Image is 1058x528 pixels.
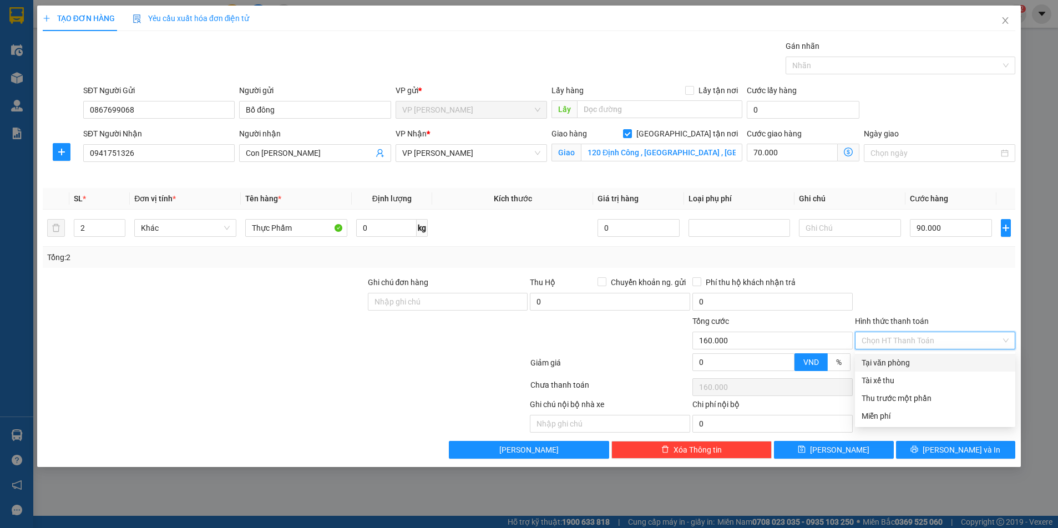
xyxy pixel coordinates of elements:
[245,219,347,237] input: VD: Bàn, Ghế
[368,278,429,287] label: Ghi chú đơn hàng
[661,445,669,454] span: delete
[674,444,722,456] span: Xóa Thông tin
[499,444,559,456] span: [PERSON_NAME]
[855,317,929,326] label: Hình thức thanh toán
[133,14,250,23] span: Yêu cầu xuất hóa đơn điện tử
[141,220,230,236] span: Khác
[798,445,806,454] span: save
[862,392,1009,404] div: Thu trước một phần
[47,251,409,263] div: Tổng: 2
[606,276,690,288] span: Chuyển khoản ng. gửi
[53,148,70,156] span: plus
[239,84,391,97] div: Người gửi
[844,148,853,156] span: dollar-circle
[43,14,115,23] span: TẠO ĐƠN HÀNG
[747,129,802,138] label: Cước giao hàng
[530,415,690,433] input: Nhập ghi chú
[372,194,412,203] span: Định lượng
[692,317,729,326] span: Tổng cước
[810,444,869,456] span: [PERSON_NAME]
[396,84,547,97] div: VP gửi
[692,398,853,415] div: Chi phí nội bộ
[494,194,532,203] span: Kích thước
[134,194,176,203] span: Đơn vị tính
[694,84,742,97] span: Lấy tận nơi
[910,445,918,454] span: printer
[551,86,584,95] span: Lấy hàng
[530,398,690,415] div: Ghi chú nội bộ nhà xe
[529,379,692,398] div: Chưa thanh toán
[376,149,384,158] span: user-add
[611,441,772,459] button: deleteXóa Thông tin
[862,374,1009,387] div: Tài xế thu
[47,219,65,237] button: delete
[1001,16,1010,25] span: close
[701,276,800,288] span: Phí thu hộ khách nhận trả
[581,144,742,161] input: Giao tận nơi
[396,129,427,138] span: VP Nhận
[551,100,577,118] span: Lấy
[402,101,540,118] span: VP Nghi Xuân
[799,219,901,237] input: Ghi Chú
[774,441,894,459] button: save[PERSON_NAME]
[245,194,281,203] span: Tên hàng
[632,128,742,140] span: [GEOGRAPHIC_DATA] tận nơi
[53,143,70,161] button: plus
[990,6,1021,37] button: Close
[747,86,797,95] label: Cước lấy hàng
[864,129,899,138] label: Ngày giao
[529,357,692,376] div: Giảm giá
[910,194,948,203] span: Cước hàng
[239,128,391,140] div: Người nhận
[598,194,639,203] span: Giá trị hàng
[794,188,905,210] th: Ghi chú
[598,219,679,237] input: 0
[786,42,819,50] label: Gán nhãn
[551,129,587,138] span: Giao hàng
[862,410,1009,422] div: Miễn phí
[836,358,842,367] span: %
[74,194,83,203] span: SL
[530,278,555,287] span: Thu Hộ
[417,219,428,237] span: kg
[449,441,609,459] button: [PERSON_NAME]
[1001,224,1011,232] span: plus
[83,84,235,97] div: SĐT Người Gửi
[684,188,795,210] th: Loại phụ phí
[923,444,1000,456] span: [PERSON_NAME] và In
[43,14,50,22] span: plus
[368,293,528,311] input: Ghi chú đơn hàng
[133,14,141,23] img: icon
[577,100,742,118] input: Dọc đường
[803,358,819,367] span: VND
[551,144,581,161] span: Giao
[862,357,1009,369] div: Tại văn phòng
[747,101,859,119] input: Cước lấy hàng
[896,441,1016,459] button: printer[PERSON_NAME] và In
[83,128,235,140] div: SĐT Người Nhận
[747,144,838,161] input: Cước giao hàng
[402,145,540,161] span: VP NGỌC HỒI
[1001,219,1011,237] button: plus
[870,147,999,159] input: Ngày giao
